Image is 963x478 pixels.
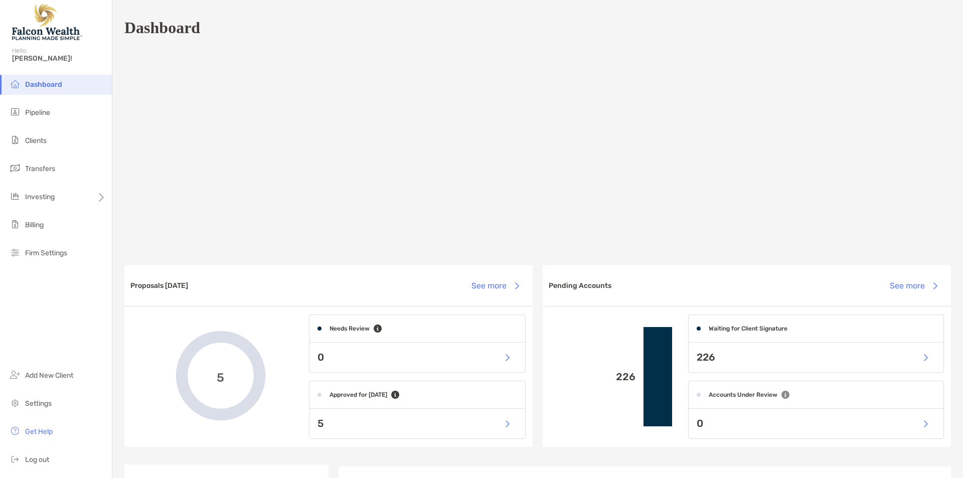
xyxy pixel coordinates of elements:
span: Transfers [25,165,55,173]
span: Billing [25,221,44,229]
img: settings icon [9,397,21,409]
span: Add New Client [25,371,73,380]
img: dashboard icon [9,78,21,90]
p: 226 [697,351,715,364]
span: Log out [25,455,49,464]
p: 5 [317,417,324,430]
p: 0 [317,351,324,364]
img: clients icon [9,134,21,146]
h4: Needs Review [330,325,370,332]
p: 0 [697,417,703,430]
h4: Waiting for Client Signature [709,325,787,332]
img: pipeline icon [9,106,21,118]
img: get-help icon [9,425,21,437]
span: Settings [25,399,52,408]
h4: Approved for [DATE] [330,391,387,398]
img: logout icon [9,453,21,465]
span: Firm Settings [25,249,67,257]
span: Dashboard [25,80,62,89]
span: Clients [25,136,47,145]
button: See more [463,275,527,297]
h4: Accounts Under Review [709,391,777,398]
span: [PERSON_NAME]! [12,54,106,63]
h1: Dashboard [124,19,200,37]
button: See more [882,275,945,297]
img: add_new_client icon [9,369,21,381]
span: 5 [217,369,224,383]
span: Pipeline [25,108,50,117]
span: Get Help [25,427,53,436]
img: investing icon [9,190,21,202]
img: transfers icon [9,162,21,174]
img: firm-settings icon [9,246,21,258]
img: Falcon Wealth Planning Logo [12,4,82,40]
p: 226 [551,371,635,383]
span: Investing [25,193,55,201]
h3: Pending Accounts [549,281,611,290]
h3: Proposals [DATE] [130,281,188,290]
img: billing icon [9,218,21,230]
